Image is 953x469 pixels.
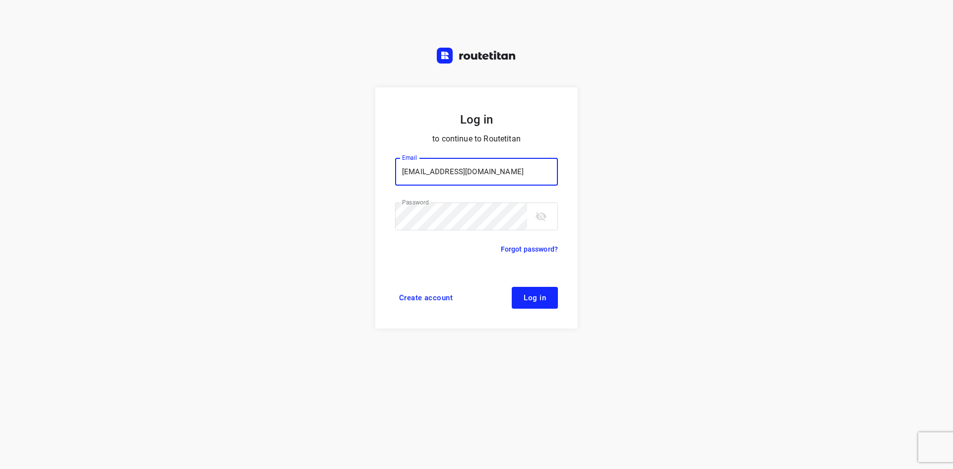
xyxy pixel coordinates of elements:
[524,294,546,302] span: Log in
[395,287,457,309] a: Create account
[512,287,558,309] button: Log in
[531,206,551,226] button: toggle password visibility
[399,294,453,302] span: Create account
[437,48,516,64] img: Routetitan
[501,243,558,255] a: Forgot password?
[437,48,516,66] a: Routetitan
[395,111,558,128] h5: Log in
[395,132,558,146] p: to continue to Routetitan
